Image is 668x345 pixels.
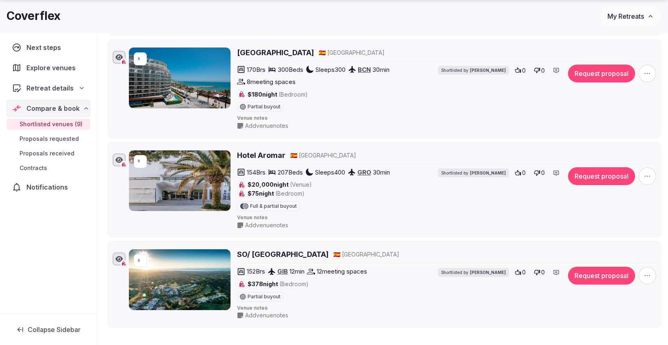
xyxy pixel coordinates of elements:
span: 0 [541,67,545,75]
span: Explore venues [26,63,79,73]
a: GRO [357,168,371,176]
button: My Retreats [600,6,661,26]
span: Contracts [20,164,47,172]
button: 0 [512,267,528,278]
button: 🇪🇸 [333,250,340,259]
a: Hotel Aromar [237,150,285,160]
h1: Coverflex [7,8,61,24]
span: 0 [541,169,545,177]
span: 154 Brs [247,168,265,177]
span: 300 Beds [278,65,303,74]
a: Shortlisted venues (9) [7,119,90,130]
span: [PERSON_NAME] [470,67,506,73]
a: Explore venues [7,59,90,76]
span: [GEOGRAPHIC_DATA] [342,250,399,259]
span: 8 meeting spaces [247,78,296,86]
span: [GEOGRAPHIC_DATA] [327,49,385,57]
a: BCN [358,66,371,73]
span: 152 Brs [247,267,265,276]
span: Notifications [26,182,71,192]
span: Add venue notes [245,221,288,229]
img: SO/ Sotogrande Spa & Golf Resort Hotel [129,249,231,310]
img: Hotel Aromar [129,150,231,211]
a: SO/ [GEOGRAPHIC_DATA] [237,249,329,259]
span: Compare & book [26,103,80,113]
img: Hotel Calipolis [129,47,231,108]
span: Add venue notes [245,122,288,130]
a: Proposals received [7,148,90,159]
span: $20,000 night [248,181,312,189]
span: (Bedroom) [279,91,308,98]
span: Retreat details [26,83,74,93]
span: Add venue notes [245,311,288,319]
span: Full & partial buyout [250,204,297,209]
span: Next steps [26,43,64,52]
button: Request proposal [568,65,635,82]
span: [GEOGRAPHIC_DATA] [299,151,356,160]
a: [GEOGRAPHIC_DATA] [237,47,314,58]
span: (Venue) [290,181,312,188]
button: 0 [512,167,528,179]
a: Proposals requested [7,133,90,144]
span: 🇪🇸 [333,251,340,258]
button: 0 [531,267,547,278]
span: Partial buyout [248,294,281,299]
span: [PERSON_NAME] [470,270,506,275]
a: Notifications [7,179,90,196]
span: Venue notes [237,305,656,312]
div: Shortlisted by [438,66,509,75]
span: 12 min [289,267,305,276]
span: 0 [522,268,526,276]
span: Venue notes [237,115,656,122]
a: GIB [277,267,288,275]
button: 0 [531,167,547,179]
span: Partial buyout [248,104,281,109]
span: My Retreats [607,12,644,20]
button: 0 [531,65,547,76]
span: Sleeps 400 [315,168,345,177]
a: Next steps [7,39,90,56]
button: Request proposal [568,267,635,285]
span: (Bedroom) [275,190,305,197]
span: 207 Beds [278,168,303,177]
div: Shortlisted by [438,168,509,177]
button: 🇪🇸 [290,151,297,160]
button: Collapse Sidebar [7,321,90,339]
span: (Bedroom) [279,280,309,287]
span: Sleeps 300 [316,65,346,74]
div: Shortlisted by [438,268,509,277]
button: 0 [512,65,528,76]
span: 0 [541,268,545,276]
span: 12 meeting spaces [317,267,367,276]
span: 30 min [372,65,389,74]
span: $378 night [248,280,309,288]
span: $180 night [248,91,308,99]
span: Venue notes [237,214,656,221]
span: $75 night [248,190,305,198]
span: Shortlisted venues (9) [20,120,83,128]
span: 0 [522,169,526,177]
span: Proposals received [20,149,74,157]
span: [PERSON_NAME] [470,170,506,176]
a: Contracts [7,162,90,174]
span: 0 [522,67,526,75]
span: 170 Brs [247,65,265,74]
button: 🇪🇸 [319,49,326,57]
button: Request proposal [568,167,635,185]
span: 🇪🇸 [319,49,326,56]
span: 🇪🇸 [290,152,297,159]
span: 30 min [373,168,390,177]
span: Collapse Sidebar [28,326,81,334]
span: Proposals requested [20,135,79,143]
